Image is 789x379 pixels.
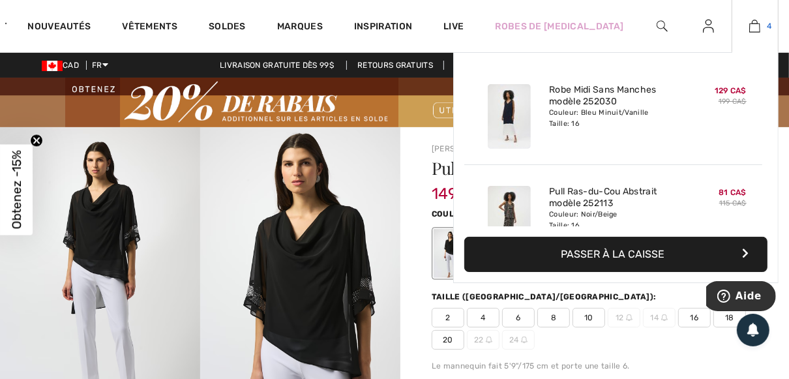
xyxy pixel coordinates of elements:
[715,86,747,95] span: 129 CA$
[719,199,747,207] s: 115 CA$
[432,144,497,153] a: [PERSON_NAME]
[42,61,84,70] span: CAD
[42,61,63,71] img: Canadian Dollar
[277,21,323,35] a: Marques
[432,308,464,327] span: 2
[495,20,623,33] a: Robes de [MEDICAL_DATA]
[692,18,724,35] a: Se connecter
[30,134,43,147] button: Close teaser
[626,314,633,321] img: ring-m.svg
[432,360,758,372] div: Le mannequin fait 5'9"/175 cm et porte une taille 6.
[502,308,535,327] span: 6
[9,150,24,229] span: Obtenez -15%
[573,308,605,327] span: 10
[122,21,177,35] a: Vêtements
[732,18,778,34] a: 4
[719,188,747,197] span: 81 CA$
[432,172,493,203] span: 149 CA$
[467,330,499,350] span: 22
[464,237,767,272] button: Passer à la caisse
[703,18,714,34] img: Mes infos
[549,186,677,209] a: Pull Ras-du-Cou Abstrait modèle 252113
[27,21,91,35] a: Nouveautés
[488,186,531,250] img: Pull Ras-du-Cou Abstrait modèle 252113
[706,281,776,314] iframe: Ouvre un widget dans lequel vous pouvez trouver plus d’informations
[502,330,535,350] span: 24
[767,20,771,32] span: 4
[432,291,659,303] div: Taille ([GEOGRAPHIC_DATA]/[GEOGRAPHIC_DATA]):
[521,337,528,343] img: ring-m.svg
[486,337,492,343] img: ring-m.svg
[608,308,640,327] span: 12
[643,308,676,327] span: 14
[537,308,570,327] span: 8
[549,209,677,230] div: Couleur: Noir/Beige Taille: 16
[549,108,677,129] div: Couleur: Bleu Minuit/Vanille Taille: 16
[209,21,246,35] a: Soldes
[713,308,746,327] span: 18
[432,330,464,350] span: 20
[719,97,747,106] s: 199 CA$
[346,61,444,70] a: Retours gratuits
[92,61,108,70] span: FR
[434,229,468,278] div: Noir
[467,308,499,327] span: 4
[354,21,412,35] span: Inspiration
[488,84,531,149] img: Robe Midi Sans Manches modèle 252030
[443,20,464,33] a: Live
[432,160,704,177] h1: Pull col bénitier chic Modèle 251740
[549,84,677,108] a: Robe Midi Sans Manches modèle 252030
[446,61,580,70] a: Garantie du plus bas prix
[661,314,668,321] img: ring-m.svg
[432,209,473,219] span: Couleur:
[209,61,344,70] a: Livraison gratuite dès 99$
[5,10,7,37] img: 1ère Avenue
[749,18,760,34] img: Mon panier
[657,18,668,34] img: recherche
[678,308,711,327] span: 16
